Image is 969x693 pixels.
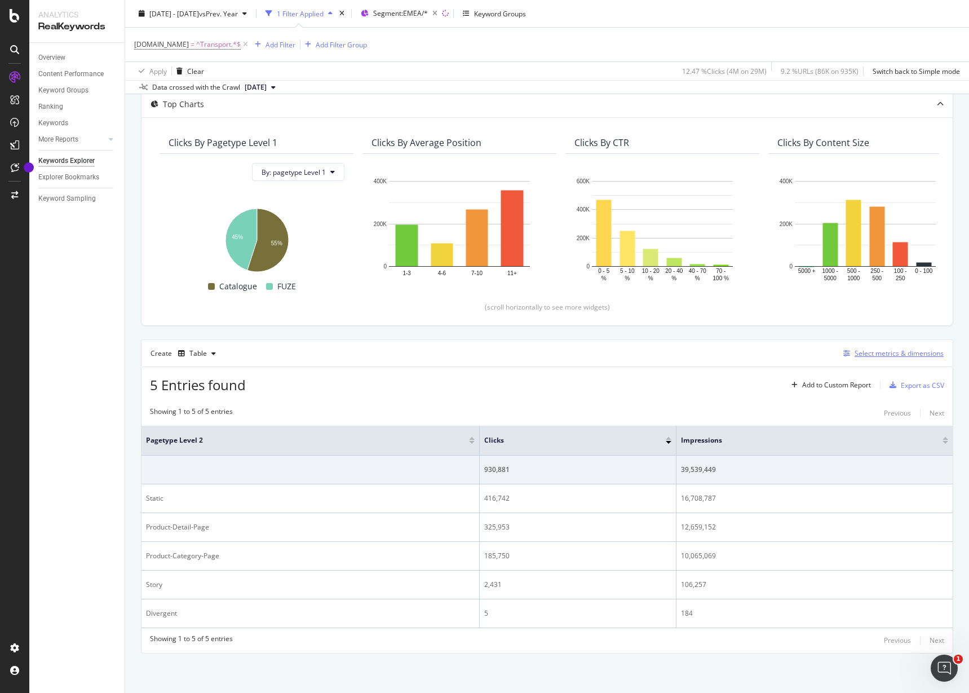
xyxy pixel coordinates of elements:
[262,167,326,177] span: By: pagetype Level 1
[896,275,905,281] text: 250
[374,178,387,184] text: 400K
[38,68,117,80] a: Content Performance
[682,66,767,76] div: 12.47 % Clicks ( 4M on 29M )
[574,175,750,283] div: A chart.
[789,263,793,270] text: 0
[38,20,116,33] div: RealKeywords
[174,345,220,363] button: Table
[38,85,89,96] div: Keyword Groups
[250,38,295,51] button: Add Filter
[665,268,683,275] text: 20 - 40
[930,634,944,647] button: Next
[371,175,547,283] svg: A chart.
[930,635,944,645] div: Next
[885,376,944,394] button: Export as CSV
[620,268,635,275] text: 5 - 10
[163,99,204,110] div: Top Charts
[373,8,428,18] span: Segment: EMEA/*
[152,82,240,92] div: Data crossed with the Crawl
[38,9,116,20] div: Analytics
[172,62,204,80] button: Clear
[458,5,530,23] button: Keyword Groups
[146,551,475,561] div: Product-Category-Page
[681,580,948,590] div: 106,257
[884,407,911,420] button: Previous
[822,268,838,275] text: 1000 -
[38,117,68,129] div: Keywords
[155,302,939,312] div: (scroll horizontally to see more widgets)
[146,493,475,504] div: Static
[577,207,590,213] text: 400K
[471,270,483,276] text: 7-10
[901,381,944,390] div: Export as CSV
[24,162,34,173] div: Tooltip anchor
[894,268,907,275] text: 100 -
[38,171,99,183] div: Explorer Bookmarks
[780,178,793,184] text: 400K
[191,39,194,49] span: =
[146,608,475,619] div: Divergent
[689,268,707,275] text: 40 - 70
[146,435,452,445] span: pagetype Level 2
[219,280,257,293] span: Catalogue
[134,62,167,80] button: Apply
[598,268,609,275] text: 0 - 5
[38,193,117,205] a: Keyword Sampling
[884,635,911,645] div: Previous
[261,5,337,23] button: 1 Filter Applied
[38,134,105,145] a: More Reports
[374,221,387,227] text: 200K
[240,81,280,94] button: [DATE]
[777,175,953,283] div: A chart.
[484,493,671,504] div: 416,742
[199,8,238,18] span: vs Prev. Year
[149,8,199,18] span: [DATE] - [DATE]
[371,137,481,148] div: Clicks By Average Position
[839,347,944,360] button: Select metrics & dimensions
[337,8,347,19] div: times
[146,522,475,532] div: Product-Detail-Page
[954,655,963,664] span: 1
[438,270,446,276] text: 4-6
[713,275,729,281] text: 100 %
[648,275,653,281] text: %
[484,608,671,619] div: 5
[150,376,246,394] span: 5 Entries found
[574,137,629,148] div: Clicks By CTR
[38,101,117,113] a: Ranking
[38,155,95,167] div: Keywords Explorer
[38,171,117,183] a: Explorer Bookmarks
[681,493,948,504] div: 16,708,787
[271,240,282,246] text: 55%
[625,275,630,281] text: %
[930,408,944,418] div: Next
[884,408,911,418] div: Previous
[151,345,220,363] div: Create
[824,275,837,281] text: 5000
[642,268,660,275] text: 10 - 20
[402,270,411,276] text: 1-3
[149,66,167,76] div: Apply
[681,551,948,561] div: 10,065,069
[266,39,295,49] div: Add Filter
[847,268,860,275] text: 500 -
[38,193,96,205] div: Keyword Sampling
[484,522,671,532] div: 325,953
[695,275,700,281] text: %
[777,137,869,148] div: Clicks By Content Size
[134,39,189,49] span: [DOMAIN_NAME]
[577,235,590,241] text: 200K
[245,82,267,92] span: 2024 Jun. 30th
[196,37,241,52] span: ^Transport.*$
[915,268,933,275] text: 0 - 100
[484,580,671,590] div: 2,431
[252,163,344,181] button: By: pagetype Level 1
[847,275,860,281] text: 1000
[577,178,590,184] text: 600K
[507,270,517,276] text: 11+
[38,155,117,167] a: Keywords Explorer
[484,465,671,475] div: 930,881
[38,117,117,129] a: Keywords
[484,551,671,561] div: 185,750
[681,465,948,475] div: 39,539,449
